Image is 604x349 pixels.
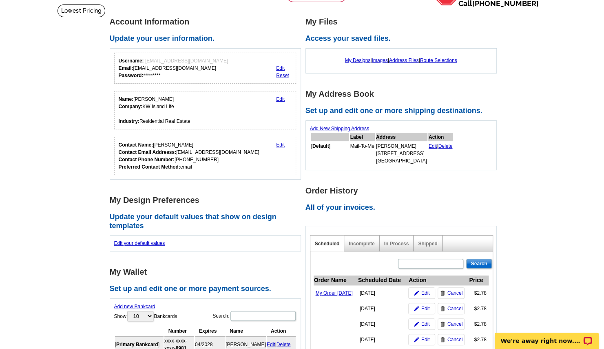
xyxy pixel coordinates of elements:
th: Price [469,276,488,285]
input: Search [466,259,491,269]
h1: My Design Preferences [110,196,305,205]
span: Edit [421,289,430,297]
h2: Access your saved files. [305,34,501,43]
td: [DATE] [358,301,408,316]
a: Edit [408,318,435,330]
img: pencil-icon.gif [414,337,419,342]
a: Scheduled [315,241,340,247]
span: Edit [421,305,430,312]
td: $2.78 [469,316,488,332]
td: $2.78 [469,332,488,347]
h1: Order History [305,187,501,195]
div: | | | [310,53,492,68]
td: [PERSON_NAME] [STREET_ADDRESS] [GEOGRAPHIC_DATA] [376,142,427,165]
strong: Contact Name: [119,142,153,148]
strong: Industry: [119,118,139,124]
a: Edit your default values [114,240,165,246]
label: Search: [212,310,296,322]
div: Who should we contact regarding order issues? [114,137,296,175]
td: | [428,142,453,165]
td: $2.78 [469,285,488,301]
h1: Account Information [110,18,305,26]
img: trashcan-icon.gif [440,306,445,311]
input: Search: [230,311,296,321]
th: Scheduled Date [358,276,408,285]
a: Add New Shipping Address [310,126,369,131]
span: Cancel [447,305,462,312]
h2: Update your default values that show on design templates [110,213,305,230]
strong: Company: [119,104,143,109]
img: pencil-icon.gif [414,322,419,327]
th: Number [164,326,194,336]
span: Cancel [447,320,462,328]
span: Cancel [447,289,462,297]
a: Shipped [418,241,437,247]
strong: Name: [119,96,134,102]
a: Edit [267,342,275,347]
a: Edit [276,142,285,148]
a: Add new Bankcard [114,304,155,309]
img: trashcan-icon.gif [440,322,445,327]
a: Route Selections [420,58,457,63]
th: Name [226,326,266,336]
th: Expires [195,326,225,336]
img: trashcan-icon.gif [440,337,445,342]
label: Show Bankcards [114,310,177,322]
b: Primary Bankcard [116,342,158,347]
th: Address [376,133,427,141]
span: Edit [421,336,430,343]
a: Edit [408,287,435,299]
a: Images [372,58,387,63]
th: Order Name [314,276,358,285]
h2: All of your invoices. [305,203,501,212]
a: Edit [408,303,435,314]
td: [DATE] [358,285,408,301]
a: Edit [276,65,285,71]
strong: Preferred Contact Method: [119,164,180,170]
td: Mail-To-Me [350,142,375,165]
span: [EMAIL_ADDRESS][DOMAIN_NAME] [145,58,228,64]
img: pencil-icon.gif [414,306,419,311]
td: [DATE] [358,332,408,347]
img: pencil-icon.gif [414,291,419,296]
b: Default [312,143,329,149]
strong: Contact Phone Number: [119,157,175,162]
select: ShowBankcards [127,311,153,321]
div: [PERSON_NAME] KW Island Life Residential Real Estate [119,96,190,125]
a: Edit [429,143,437,149]
a: Reset [276,73,289,78]
span: Edit [421,320,430,328]
th: Action [428,133,453,141]
a: My Order [DATE] [316,290,353,296]
h1: My Wallet [110,268,305,276]
a: Address Files [389,58,419,63]
a: Delete [277,342,291,347]
td: $2.78 [469,301,488,316]
img: trashcan-icon.gif [440,291,445,296]
a: Edit [408,334,435,345]
div: [PERSON_NAME] [EMAIL_ADDRESS][DOMAIN_NAME] [PHONE_NUMBER] email [119,141,259,171]
div: Your personal details. [114,91,296,129]
strong: Contact Email Addresss: [119,149,177,155]
a: In Process [384,241,409,247]
a: Delete [438,143,453,149]
a: Incomplete [349,241,374,247]
th: Label [350,133,375,141]
h1: My Files [305,18,501,26]
th: Action [408,276,469,285]
td: [DATE] [358,316,408,332]
span: Cancel [447,336,462,343]
td: [ ] [311,142,349,165]
th: Action [267,326,296,336]
a: My Designs [345,58,371,63]
h2: Update your user information. [110,34,305,43]
strong: Username: [119,58,144,64]
h1: My Address Book [305,90,501,98]
div: Your login information. [114,53,296,84]
a: Edit [276,96,285,102]
h2: Set up and edit one or more shipping destinations. [305,107,501,116]
strong: Password: [119,73,144,78]
strong: Email: [119,65,133,71]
